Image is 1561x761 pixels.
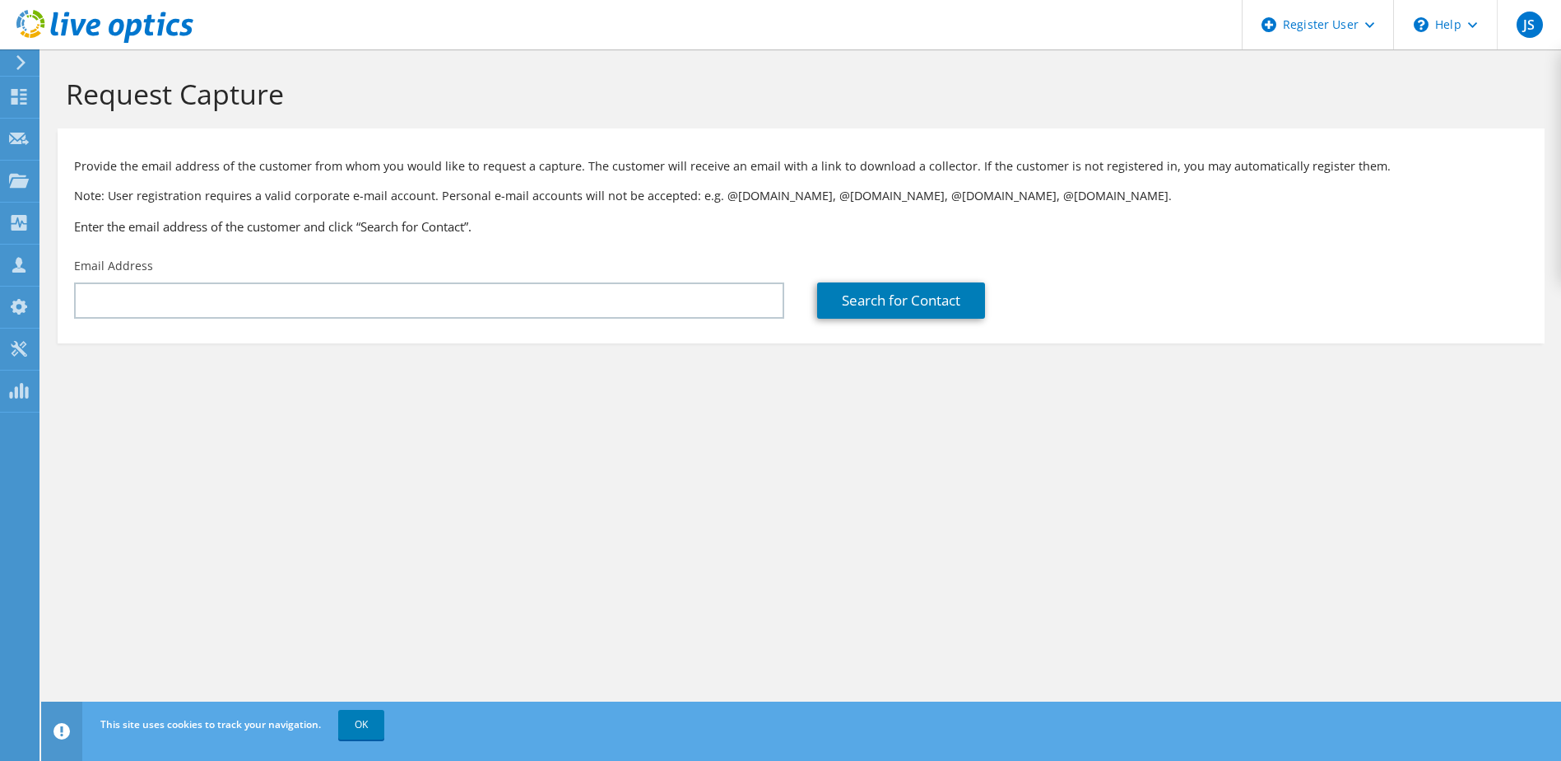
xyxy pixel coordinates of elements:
[74,217,1528,236] h3: Enter the email address of the customer and click “Search for Contact”.
[100,717,321,731] span: This site uses cookies to track your navigation.
[66,77,1528,111] h1: Request Capture
[74,157,1528,175] p: Provide the email address of the customer from whom you would like to request a capture. The cust...
[1414,17,1429,32] svg: \n
[338,710,384,740] a: OK
[74,258,153,274] label: Email Address
[1517,12,1543,38] span: JS
[74,187,1528,205] p: Note: User registration requires a valid corporate e-mail account. Personal e-mail accounts will ...
[817,282,985,319] a: Search for Contact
